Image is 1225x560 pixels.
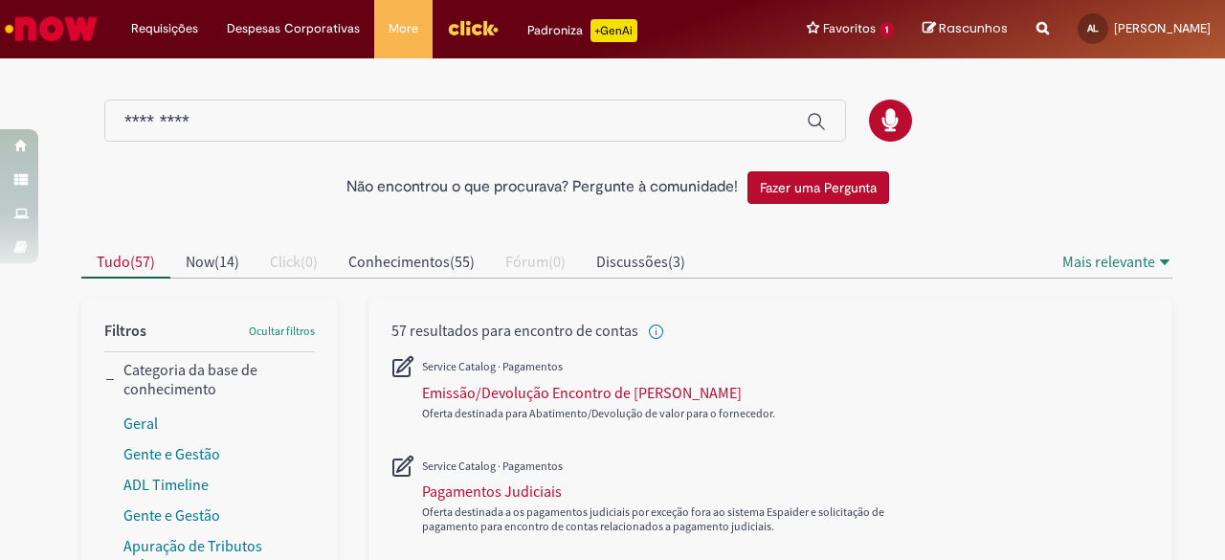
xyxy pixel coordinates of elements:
[389,19,418,38] span: More
[823,19,876,38] span: Favoritos
[447,13,499,42] img: click_logo_yellow_360x200.png
[923,20,1008,38] a: Rascunhos
[1087,22,1099,34] span: AL
[2,10,100,48] img: ServiceNow
[880,22,894,38] span: 1
[747,171,889,204] button: Fazer uma Pergunta
[1114,20,1211,36] span: [PERSON_NAME]
[939,19,1008,37] span: Rascunhos
[131,19,198,38] span: Requisições
[527,19,637,42] div: Padroniza
[346,179,738,196] h2: Não encontrou o que procurava? Pergunte à comunidade!
[590,19,637,42] p: +GenAi
[227,19,360,38] span: Despesas Corporativas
